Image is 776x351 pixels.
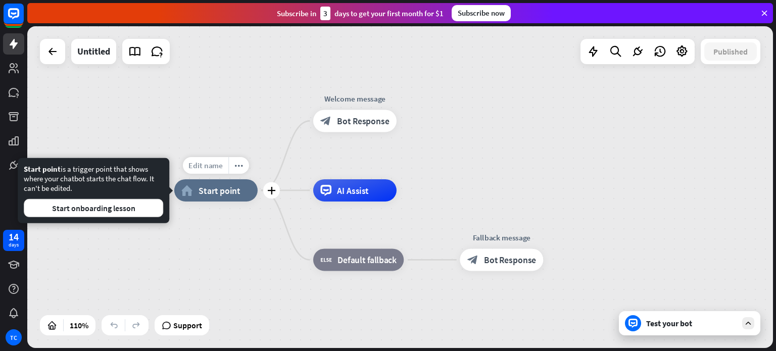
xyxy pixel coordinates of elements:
button: Start onboarding lesson [24,199,163,217]
div: Fallback message [452,232,552,243]
a: 14 days [3,230,24,251]
span: Start point [24,164,61,174]
span: Bot Response [337,115,389,126]
span: Support [173,317,202,333]
div: 3 [320,7,330,20]
div: Untitled [77,39,110,64]
i: block_bot_response [467,254,478,265]
i: home_2 [181,185,193,196]
div: is a trigger point that shows where your chatbot starts the chat flow. It can't be edited. [24,164,163,217]
i: block_fallback [320,254,332,265]
div: days [9,241,19,248]
div: TC [6,329,22,345]
button: Published [704,42,757,61]
div: 110% [67,317,91,333]
span: Edit name [188,161,223,171]
span: Bot Response [484,254,536,265]
div: Welcome message [305,93,405,104]
i: plus [267,186,276,194]
div: Subscribe now [452,5,511,21]
i: more_horiz [234,161,244,170]
div: Test your bot [646,318,737,328]
span: Default fallback [337,254,397,265]
i: block_bot_response [320,115,331,126]
span: Start point [199,185,240,196]
div: Subscribe in days to get your first month for $1 [277,7,444,20]
button: Open LiveChat chat widget [8,4,38,34]
span: AI Assist [337,185,369,196]
div: 14 [9,232,19,241]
